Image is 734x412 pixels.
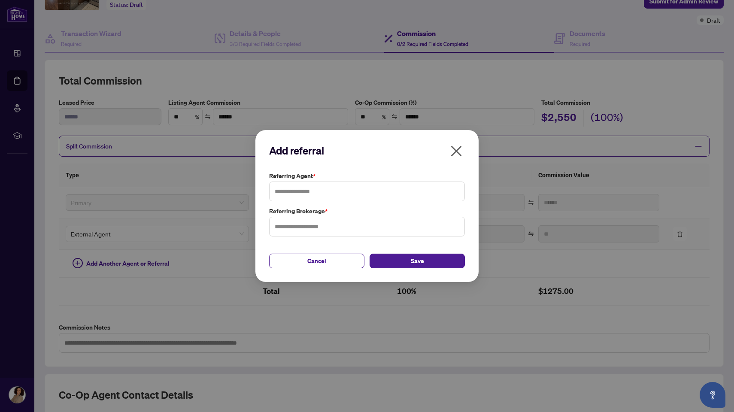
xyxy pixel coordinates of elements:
[269,206,465,216] label: Referring Brokerage
[269,254,364,268] button: Cancel
[269,144,465,158] h2: Add referral
[269,171,465,181] label: Referring Agent
[700,382,725,408] button: Open asap
[307,254,326,268] span: Cancel
[449,144,463,158] span: close
[411,254,424,268] span: Save
[370,254,465,268] button: Save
